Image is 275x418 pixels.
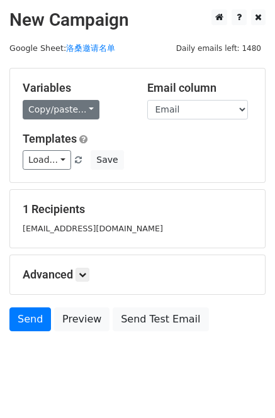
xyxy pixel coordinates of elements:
[212,358,275,418] iframe: Chat Widget
[23,150,71,170] a: Load...
[91,150,123,170] button: Save
[23,81,128,95] h5: Variables
[54,307,109,331] a: Preview
[66,43,115,53] a: 洛桑邀请名单
[23,202,252,216] h5: 1 Recipients
[147,81,253,95] h5: Email column
[9,9,266,31] h2: New Campaign
[172,41,266,55] span: Daily emails left: 1480
[9,307,51,331] a: Send
[23,132,77,145] a: Templates
[23,100,99,119] a: Copy/paste...
[23,268,252,282] h5: Advanced
[172,43,266,53] a: Daily emails left: 1480
[9,43,115,53] small: Google Sheet:
[23,224,163,233] small: [EMAIL_ADDRESS][DOMAIN_NAME]
[113,307,208,331] a: Send Test Email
